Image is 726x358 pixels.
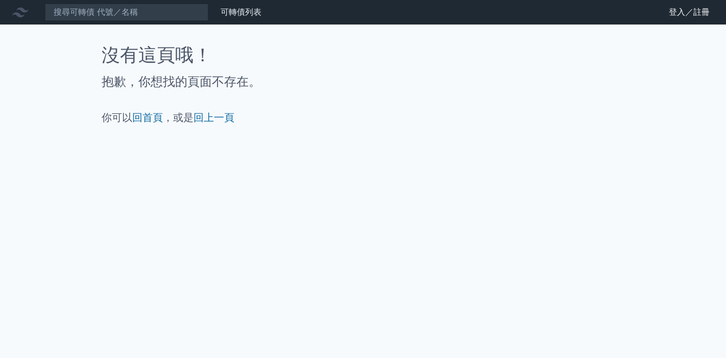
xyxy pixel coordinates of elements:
input: 搜尋可轉債 代號／名稱 [45,4,208,21]
a: 登入／註冊 [661,4,718,20]
a: 回上一頁 [193,111,234,124]
a: 回首頁 [132,111,163,124]
p: 你可以 ，或是 [102,110,624,125]
h2: 抱歉，你想找的頁面不存在。 [102,74,624,90]
a: 可轉債列表 [221,7,261,17]
h1: 沒有這頁哦！ [102,45,624,65]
